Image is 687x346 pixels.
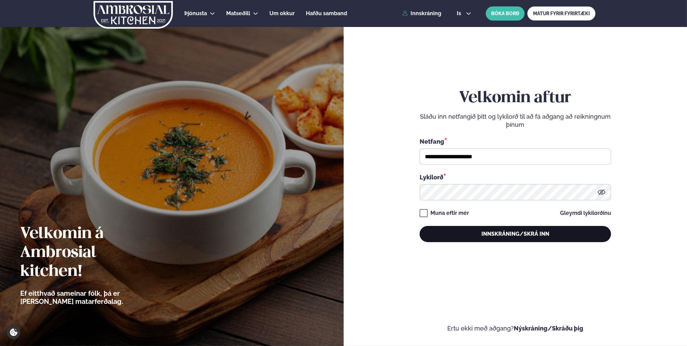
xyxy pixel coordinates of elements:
[226,10,250,17] span: Matseðill
[457,11,463,16] span: is
[184,9,207,18] a: Þjónusta
[20,289,160,306] p: Ef eitthvað sameinar fólk, þá er [PERSON_NAME] matarferðalag.
[420,89,611,108] h2: Velkomin aftur
[7,325,21,339] a: Cookie settings
[20,225,160,281] h2: Velkomin á Ambrosial kitchen!
[226,9,250,18] a: Matseðill
[514,325,583,332] a: Nýskráning/Skráðu þig
[402,10,441,17] a: Innskráning
[364,324,667,333] p: Ertu ekki með aðgang?
[420,113,611,129] p: Sláðu inn netfangið þitt og lykilorð til að fá aðgang að reikningnum þínum
[420,173,611,181] div: Lykilorð
[420,137,611,146] div: Netfang
[306,10,347,17] span: Hafðu samband
[184,10,207,17] span: Þjónusta
[420,226,611,242] button: Innskráning/Skrá inn
[486,6,525,21] button: BÓKA BORÐ
[93,1,174,29] img: logo
[306,9,347,18] a: Hafðu samband
[560,210,611,216] a: Gleymdi lykilorðinu
[451,11,477,16] button: is
[269,9,295,18] a: Um okkur
[527,6,596,21] a: MATUR FYRIR FYRIRTÆKI
[269,10,295,17] span: Um okkur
